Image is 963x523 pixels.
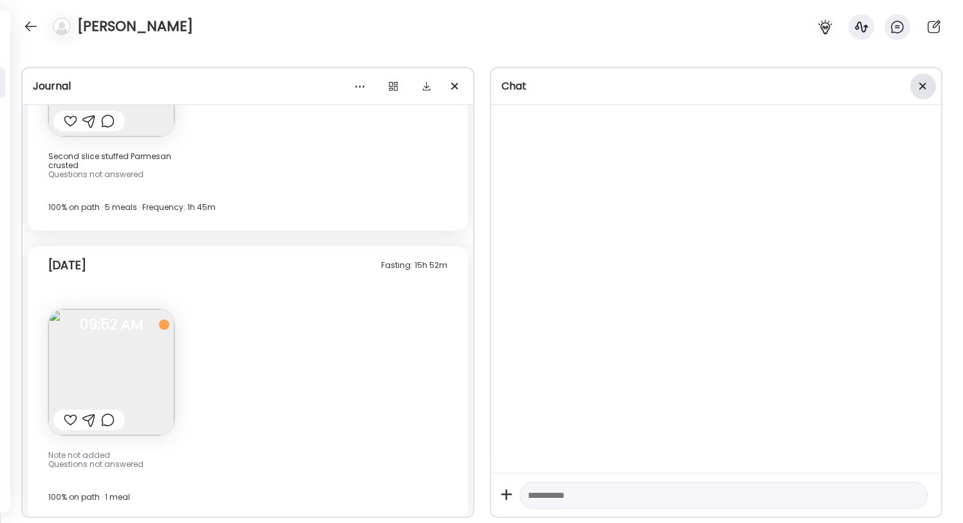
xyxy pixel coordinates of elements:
img: bg-avatar-default.svg [53,17,71,35]
div: Chat [501,79,931,94]
span: Questions not answered [48,459,144,470]
div: Fasting: 15h 52m [381,258,447,273]
div: 100% on path · 5 meals · Frequency: 1h 45m [48,200,447,215]
div: Journal [33,79,463,94]
h4: [PERSON_NAME] [77,16,193,37]
div: Second slice stuffed Parmesan crusted [48,152,174,170]
span: 09:52 AM [48,319,174,330]
span: Questions not answered [48,169,144,180]
img: images%2FA9GghMwtigScxU1LTr3Vioo8pcE2%2F3KdZk9YhvghGvXEkhSFE%2FKNabLxEV7ZOAOhRf2zJJ_240 [48,309,174,435]
div: 100% on path · 1 meal [48,490,447,505]
div: [DATE] [48,258,86,273]
span: Note not added [48,450,110,461]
